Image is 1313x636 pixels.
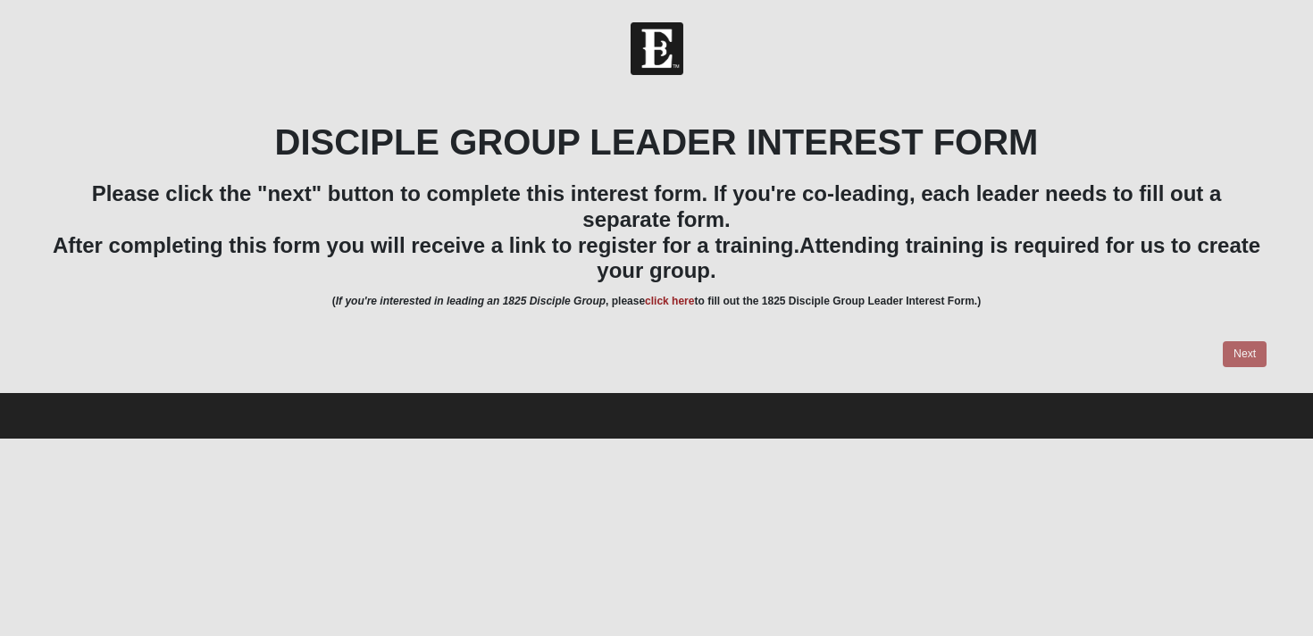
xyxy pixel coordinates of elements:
h3: Please click the "next" button to complete this interest form. If you're co-leading, each leader ... [46,181,1267,284]
span: Attending training is required for us to create your group. [597,233,1260,283]
b: DISCIPLE GROUP LEADER INTEREST FORM [275,122,1039,162]
h6: ( , please to fill out the 1825 Disciple Group Leader Interest Form.) [46,295,1267,307]
i: If you're interested in leading an 1825 Disciple Group [336,295,606,307]
img: Church of Eleven22 Logo [631,22,683,75]
a: click here [645,295,694,307]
